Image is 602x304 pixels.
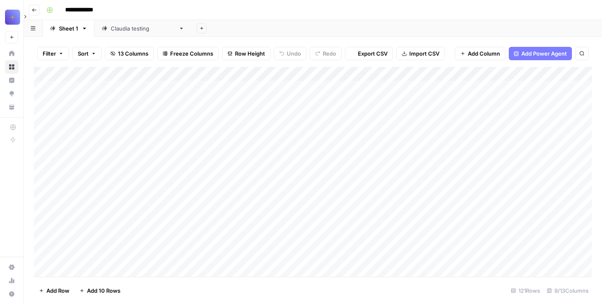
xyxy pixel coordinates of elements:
[509,47,572,60] button: Add Power Agent
[310,47,342,60] button: Redo
[274,47,306,60] button: Undo
[5,60,18,74] a: Browse
[5,287,18,301] button: Help + Support
[46,286,69,295] span: Add Row
[5,74,18,87] a: Insights
[323,49,336,58] span: Redo
[358,49,388,58] span: Export CSV
[43,49,56,58] span: Filter
[34,284,74,297] button: Add Row
[59,24,78,33] div: Sheet 1
[468,49,500,58] span: Add Column
[222,47,270,60] button: Row Height
[157,47,219,60] button: Freeze Columns
[409,49,439,58] span: Import CSV
[455,47,505,60] button: Add Column
[287,49,301,58] span: Undo
[5,261,18,274] a: Settings
[5,100,18,114] a: Your Data
[72,47,102,60] button: Sort
[87,286,120,295] span: Add 10 Rows
[5,274,18,287] a: Usage
[43,20,94,37] a: Sheet 1
[5,47,18,60] a: Home
[78,49,89,58] span: Sort
[170,49,213,58] span: Freeze Columns
[543,284,592,297] div: 9/13 Columns
[5,10,20,25] img: PC Logo
[37,47,69,60] button: Filter
[74,284,125,297] button: Add 10 Rows
[111,24,175,33] div: [PERSON_NAME] testing
[396,47,445,60] button: Import CSV
[118,49,148,58] span: 13 Columns
[5,87,18,100] a: Opportunities
[94,20,191,37] a: [PERSON_NAME] testing
[521,49,567,58] span: Add Power Agent
[5,7,18,28] button: Workspace: PC
[508,284,543,297] div: 121 Rows
[105,47,154,60] button: 13 Columns
[235,49,265,58] span: Row Height
[345,47,393,60] button: Export CSV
